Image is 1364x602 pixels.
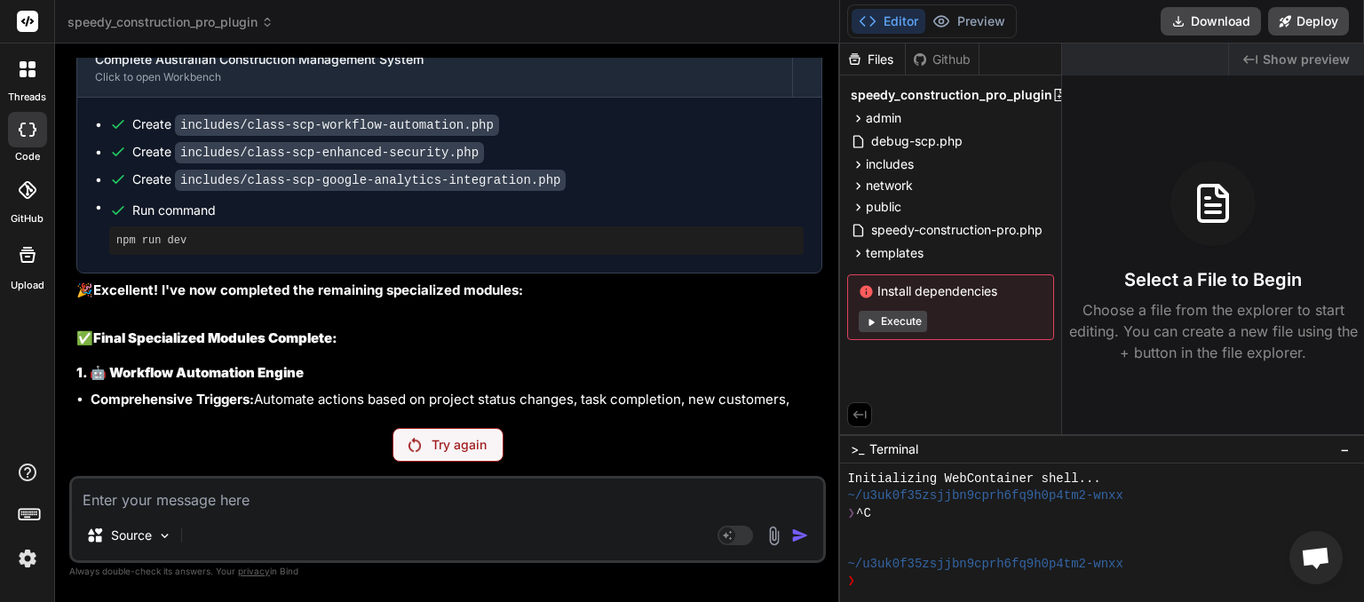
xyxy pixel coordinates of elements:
span: ❯ [847,573,856,590]
p: Source [111,527,152,544]
p: Choose a file from the explorer to start editing. You can create a new file using the + button in... [1062,299,1364,363]
img: Pick Models [157,528,172,543]
span: Initializing WebContainer shell... [847,471,1100,487]
img: settings [12,543,43,574]
div: Create [132,170,566,189]
code: includes/class-scp-workflow-automation.php [175,115,499,136]
p: Try again [432,436,487,454]
span: speedy_construction_pro_plugin [67,13,274,31]
h2: ✅ [76,329,822,349]
h3: Select a File to Begin [1124,267,1302,292]
button: Preview [925,9,1012,34]
span: >_ [851,440,864,458]
span: Terminal [869,440,918,458]
img: attachment [764,526,784,546]
div: Github [906,51,979,68]
p: Always double-check its answers. Your in Bind [69,563,826,580]
strong: 1. 🤖 Workflow Automation Engine [76,364,304,381]
strong: Comprehensive Triggers: [91,391,254,408]
button: Complete Australian Construction Management SystemClick to open Workbench [77,38,792,97]
div: Create [132,143,484,162]
img: Retry [408,438,421,452]
span: network [866,177,913,194]
span: ~/u3uk0f35zsjjbn9cprh6fq9h0p4tm2-wnxx [847,556,1122,573]
label: threads [8,90,46,105]
button: − [1336,435,1353,463]
div: Files [840,51,905,68]
span: templates [866,244,924,262]
span: ❯ [847,505,856,522]
span: − [1340,440,1350,458]
li: Automate actions based on project status changes, task completion, new customers, invoice payment... [91,390,822,430]
span: speedy_construction_pro_plugin [851,86,1052,104]
span: speedy-construction-pro.php [869,219,1044,241]
span: debug-scp.php [869,131,964,152]
span: includes [866,155,914,173]
p: 🎉 [76,281,822,301]
button: Deploy [1268,7,1349,36]
strong: Excellent! I've now completed the remaining specialized modules: [93,281,523,298]
pre: npm run dev [116,234,797,248]
button: Download [1161,7,1261,36]
span: privacy [238,566,270,576]
span: ^C [856,505,871,522]
div: Complete Australian Construction Management System [95,51,774,68]
span: Run command [132,202,804,219]
span: Install dependencies [859,282,1043,300]
code: includes/class-scp-enhanced-security.php [175,142,484,163]
div: Click to open Workbench [95,70,774,84]
strong: Final Specialized Modules Complete: [93,329,337,346]
div: Create [132,115,499,134]
label: GitHub [11,211,44,226]
span: public [866,198,901,216]
label: Upload [11,278,44,293]
code: includes/class-scp-google-analytics-integration.php [175,170,566,191]
span: ~/u3uk0f35zsjjbn9cprh6fq9h0p4tm2-wnxx [847,487,1122,504]
img: icon [791,527,809,544]
a: Open chat [1289,531,1343,584]
button: Execute [859,311,927,332]
button: Editor [852,9,925,34]
span: Show preview [1263,51,1350,68]
label: code [15,149,40,164]
span: admin [866,109,901,127]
